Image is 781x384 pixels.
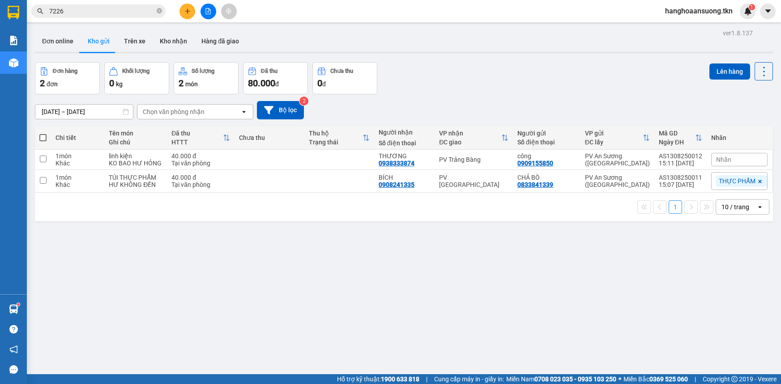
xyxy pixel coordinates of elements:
span: plus [184,8,191,14]
span: close-circle [157,8,162,13]
span: message [9,365,18,374]
div: CHẢ BÒ [517,174,576,181]
div: PV An Sương ([GEOGRAPHIC_DATA]) [585,174,650,188]
div: HƯ KHÔNG ĐỀN [109,181,162,188]
input: Select a date range. [35,105,133,119]
strong: 0708 023 035 - 0935 103 250 [534,376,616,383]
div: 40.000 đ [171,174,230,181]
div: VP gửi [585,130,643,137]
span: Hỗ trợ kỹ thuật: [337,374,419,384]
div: PV [GEOGRAPHIC_DATA] [439,174,508,188]
div: 0908241335 [379,181,414,188]
img: solution-icon [9,36,18,45]
div: Nhãn [711,134,768,141]
div: AS1308250011 [659,174,702,181]
svg: open [240,108,248,115]
img: logo-vxr [8,6,19,19]
span: file-add [205,8,211,14]
th: Toggle SortBy [304,126,374,150]
span: hanghoaansuong.tkn [658,5,740,17]
button: Đơn online [35,30,81,52]
button: Bộ lọc [257,101,304,119]
div: Chưa thu [330,68,353,74]
div: PV An Sương ([GEOGRAPHIC_DATA]) [585,152,650,167]
span: 0 [109,78,114,89]
span: kg [116,80,123,88]
div: công [517,152,576,160]
strong: 1900 633 818 [381,376,419,383]
div: 0938333874 [379,160,414,167]
div: Tên món [109,130,162,137]
div: 15:11 [DATE] [659,160,702,167]
div: ver 1.8.137 [723,28,753,38]
span: search [37,8,43,14]
span: | [695,374,696,384]
span: notification [9,345,18,354]
span: Nhãn [716,156,731,163]
div: AS1308250012 [659,152,702,160]
span: ⚪️ [619,377,621,381]
span: 2 [40,78,45,89]
span: Miền Nam [506,374,616,384]
input: Tìm tên, số ĐT hoặc mã đơn [49,6,155,16]
div: Số lượng [192,68,214,74]
div: Tại văn phòng [171,181,230,188]
span: 2 [179,78,184,89]
span: copyright [731,376,738,382]
span: question-circle [9,325,18,333]
div: Ngày ĐH [659,139,695,146]
div: Khác [55,181,100,188]
div: Khác [55,160,100,167]
sup: 2 [299,97,308,105]
div: 15:07 [DATE] [659,181,702,188]
button: Đã thu80.000đ [243,62,308,94]
th: Toggle SortBy [167,126,235,150]
sup: 1 [17,303,20,306]
th: Toggle SortBy [435,126,513,150]
span: 0 [317,78,322,89]
div: Trạng thái [309,139,363,146]
img: warehouse-icon [9,58,18,68]
button: caret-down [760,4,776,19]
div: ĐC giao [439,139,501,146]
div: Số điện thoại [379,139,430,147]
div: Chưa thu [239,134,300,141]
div: TÚI THỰC PHẨM [109,174,162,181]
span: đ [322,80,326,88]
svg: open [756,203,764,211]
div: VP nhận [439,130,501,137]
div: Đã thu [261,68,277,74]
div: Chi tiết [55,134,100,141]
sup: 1 [749,4,755,10]
div: Đã thu [171,130,223,137]
div: Đơn hàng [53,68,77,74]
button: Khối lượng0kg [104,62,169,94]
div: THƯƠNG [379,152,430,160]
div: PV Trảng Bàng [439,156,508,163]
span: THỰC PHẨM [719,177,755,185]
div: Số điện thoại [517,139,576,146]
img: icon-new-feature [744,7,752,15]
img: warehouse-icon [9,304,18,314]
div: Chọn văn phòng nhận [143,107,205,116]
span: close-circle [157,7,162,16]
strong: 0369 525 060 [649,376,688,383]
span: đ [275,80,279,88]
button: Số lượng2món [174,62,239,94]
button: Kho gửi [81,30,117,52]
span: 80.000 [248,78,275,89]
div: Người gửi [517,130,576,137]
th: Toggle SortBy [580,126,654,150]
span: Cung cấp máy in - giấy in: [434,374,504,384]
button: aim [221,4,237,19]
th: Toggle SortBy [654,126,707,150]
button: plus [179,4,195,19]
button: Đơn hàng2đơn [35,62,100,94]
div: 0833841339 [517,181,553,188]
div: 40.000 đ [171,152,230,160]
div: Mã GD [659,130,695,137]
div: 10 / trang [721,203,749,211]
div: Thu hộ [309,130,363,137]
div: BÍCH [379,174,430,181]
div: HTTT [171,139,223,146]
